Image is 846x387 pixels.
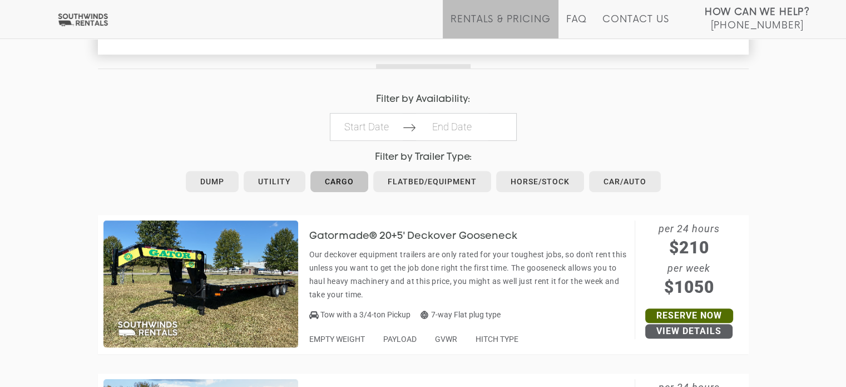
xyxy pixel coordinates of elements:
h4: Filter by Availability: [98,94,749,105]
span: HITCH TYPE [476,335,518,344]
a: Flatbed/Equipment [373,171,491,192]
a: Reserve Now [645,308,733,323]
img: Southwinds Rentals Logo [56,13,110,27]
a: FAQ [566,14,587,38]
a: Dump [186,171,239,192]
a: Horse/Stock [496,171,584,192]
span: GVWR [435,335,457,344]
a: How Can We Help? [PHONE_NUMBER] [705,6,810,30]
h3: Gatormade® 20+5' Deckover Gooseneck [309,231,534,242]
span: [PHONE_NUMBER] [710,20,804,31]
a: View Details [645,324,733,339]
span: PAYLOAD [383,335,417,344]
a: Cargo [310,171,368,192]
span: EMPTY WEIGHT [309,335,365,344]
span: 7-way Flat plug type [420,310,501,319]
span: per 24 hours per week [635,221,743,300]
a: Car/Auto [589,171,661,192]
a: Rentals & Pricing [451,14,550,38]
span: $1050 [635,275,743,300]
a: Contact Us [602,14,669,38]
h4: Filter by Trailer Type: [98,152,749,163]
span: Tow with a 3/4-ton Pickup [320,310,410,319]
a: Utility [244,171,305,192]
p: Our deckover equipment trailers are only rated for your toughest jobs, so don't rent this unless ... [309,248,629,301]
a: Gatormade® 20+5' Deckover Gooseneck [309,231,534,240]
span: $210 [635,235,743,260]
img: SW012 - Gatormade 20+5' Deckover Gooseneck [103,221,298,347]
strong: How Can We Help? [705,7,810,18]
